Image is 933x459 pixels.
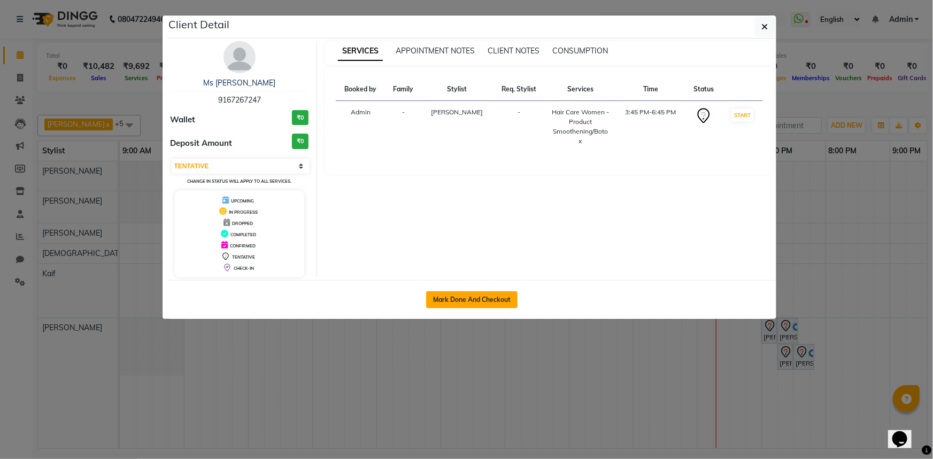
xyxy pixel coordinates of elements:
[888,416,922,448] iframe: chat widget
[171,114,196,126] span: Wallet
[396,46,475,56] span: APPOINTMENT NOTES
[232,254,255,260] span: TENTATIVE
[426,291,518,308] button: Mark Done And Checkout
[169,17,230,33] h5: Client Detail
[431,108,483,116] span: [PERSON_NAME]
[493,101,545,153] td: -
[552,107,610,146] div: Hair Care Women - Product Smoothening/Botox
[229,209,258,215] span: IN PROGRESS
[223,41,256,73] img: avatar
[292,110,309,126] h3: ₹0
[685,78,722,101] th: Status
[615,101,685,153] td: 3:45 PM-6:45 PM
[218,95,261,105] span: 9167267247
[336,101,385,153] td: Admin
[230,243,256,248] span: CONFIRMED
[615,78,685,101] th: Time
[234,266,254,271] span: CHECK-IN
[230,232,256,237] span: COMPLETED
[493,78,545,101] th: Req. Stylist
[231,198,254,204] span: UPCOMING
[385,78,421,101] th: Family
[232,221,253,226] span: DROPPED
[203,78,275,88] a: Ms [PERSON_NAME]
[338,42,383,61] span: SERVICES
[731,108,753,122] button: START
[422,78,493,101] th: Stylist
[336,78,385,101] th: Booked by
[385,101,421,153] td: -
[545,78,616,101] th: Services
[292,134,309,149] h3: ₹0
[171,137,233,150] span: Deposit Amount
[488,46,539,56] span: CLIENT NOTES
[552,46,608,56] span: CONSUMPTION
[187,178,291,184] small: Change in status will apply to all services.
